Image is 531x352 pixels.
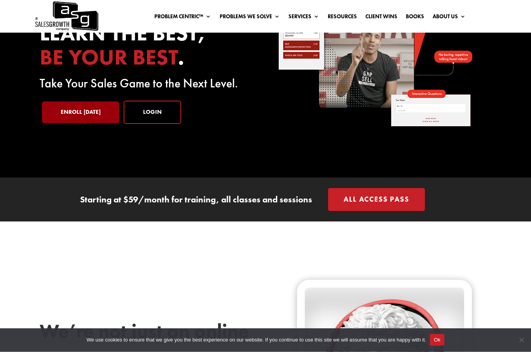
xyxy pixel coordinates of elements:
a: About Us [433,14,466,22]
a: Problems We Solve [220,14,280,22]
a: Books [406,14,424,22]
a: Services [288,14,319,22]
a: Login [124,101,181,124]
a: Resources [328,14,357,22]
a: Problem Centric™ [154,14,211,22]
span: We use cookies to ensure that we give you the best experience on our website. If you continue to ... [87,336,426,344]
span: No [517,336,525,344]
p: Take Your Sales Game to the Next Level. [40,79,253,89]
h2: Learn the best, . [40,22,253,73]
button: Ok [430,334,444,346]
a: All Access Pass [328,188,425,211]
span: be your best [40,44,178,71]
a: Client Wins [365,14,397,22]
a: Enroll [DATE] [42,102,119,124]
